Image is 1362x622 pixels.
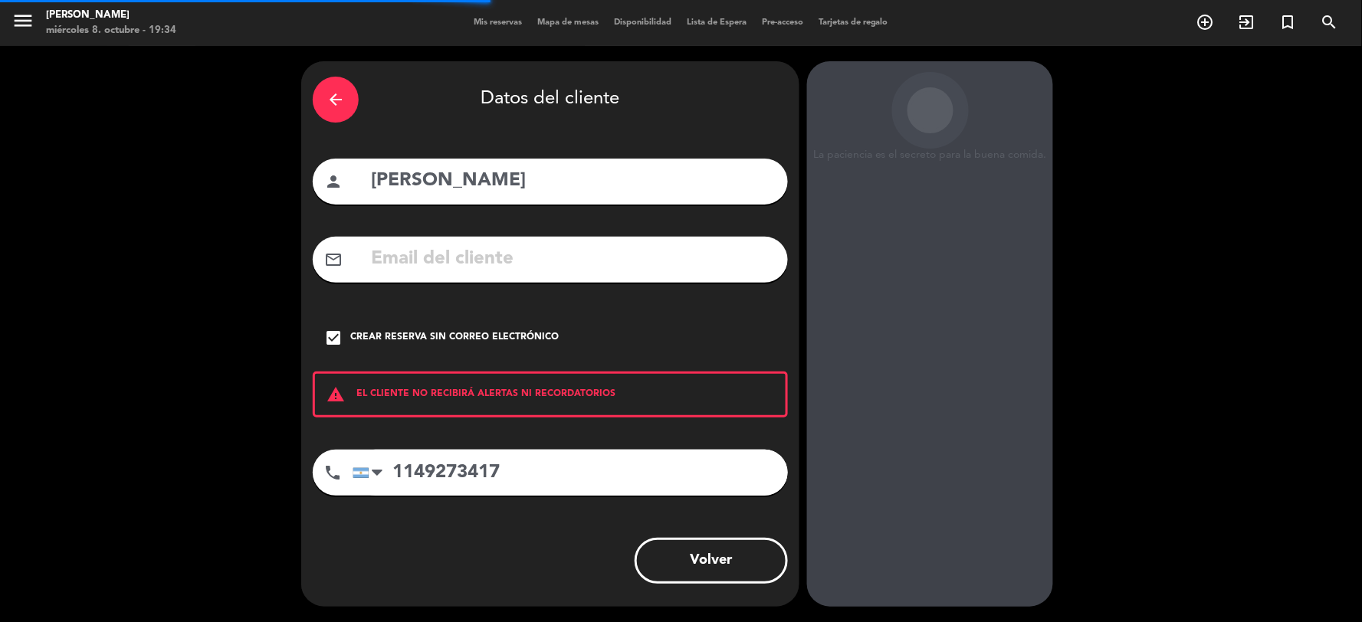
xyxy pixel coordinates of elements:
i: warning [315,385,356,404]
i: person [324,172,343,191]
div: Datos del cliente [313,73,788,126]
i: search [1321,13,1339,31]
div: EL CLIENTE NO RECIBIRÁ ALERTAS NI RECORDATORIOS [313,372,788,417]
div: La paciencia es el secreto para la buena comida. [807,149,1053,162]
input: Email del cliente [369,244,776,275]
i: menu [11,9,34,32]
i: arrow_back [327,90,345,109]
i: turned_in_not [1279,13,1298,31]
i: mail_outline [324,250,343,269]
button: menu [11,9,34,38]
span: Pre-acceso [754,18,811,27]
input: Nombre del cliente [369,165,776,197]
div: [PERSON_NAME] [46,8,176,23]
i: check_box [324,329,343,347]
button: Volver [635,538,788,584]
input: Número de teléfono... [353,450,788,496]
span: Mis reservas [466,18,530,27]
i: phone [323,463,342,482]
span: Tarjetas de regalo [811,18,896,27]
span: Lista de Espera [679,18,754,27]
div: Crear reserva sin correo electrónico [350,330,559,345]
i: add_circle_outline [1196,13,1215,31]
i: exit_to_app [1238,13,1256,31]
span: Disponibilidad [606,18,679,27]
div: Argentina: +54 [353,450,389,495]
div: miércoles 8. octubre - 19:34 [46,23,176,38]
span: Mapa de mesas [530,18,606,27]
